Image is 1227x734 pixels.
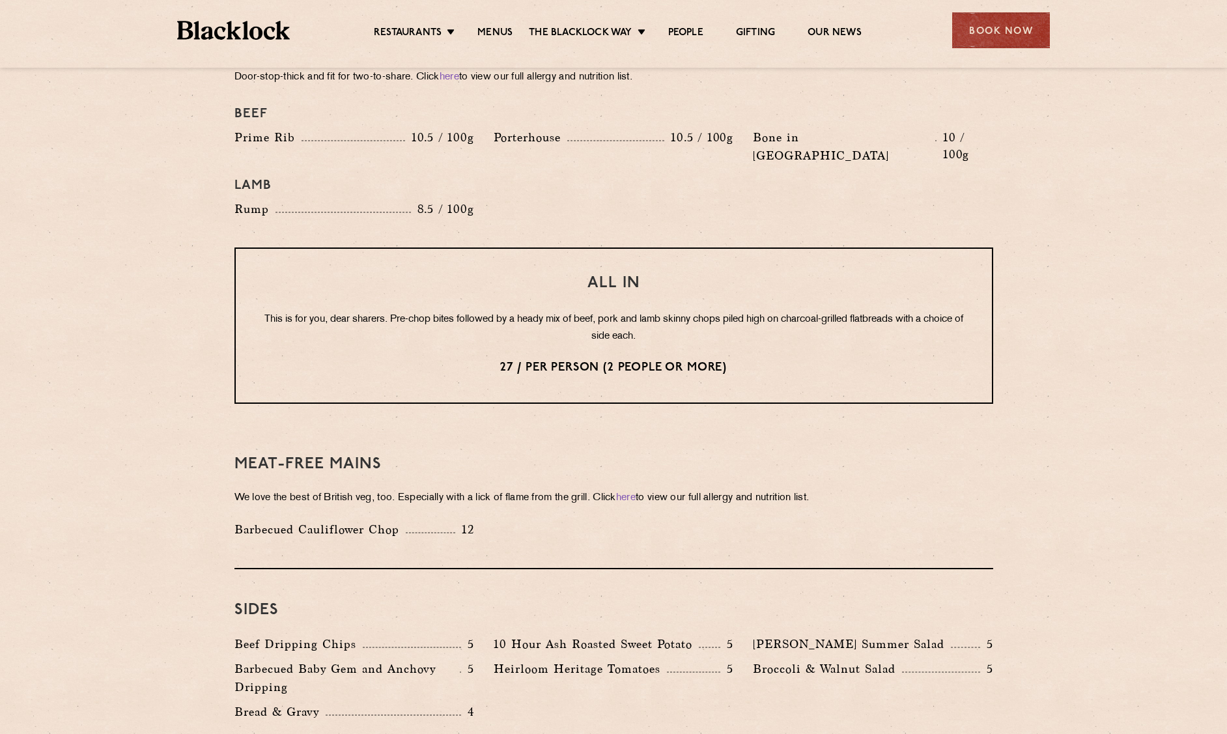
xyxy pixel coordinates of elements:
p: Heirloom Heritage Tomatoes [494,660,667,678]
p: Beef Dripping Chips [234,635,363,653]
p: Barbecued Baby Gem and Anchovy Dripping [234,660,460,696]
p: 8.5 / 100g [411,201,474,218]
p: 5 [720,636,733,653]
a: People [668,27,703,41]
p: 5 [461,660,474,677]
p: 10.5 / 100g [405,129,474,146]
p: Barbecued Cauliflower Chop [234,520,406,539]
p: 10 / 100g [937,129,993,163]
p: 12 [455,521,474,538]
h3: All In [262,275,966,292]
p: [PERSON_NAME] Summer Salad [753,635,951,653]
p: 10.5 / 100g [664,129,733,146]
a: Our News [808,27,862,41]
p: Bone in [GEOGRAPHIC_DATA] [753,128,935,165]
p: 5 [980,660,993,677]
p: Door-stop-thick and fit for two-to-share. Click to view our full allergy and nutrition list. [234,68,993,87]
img: BL_Textured_Logo-footer-cropped.svg [177,21,290,40]
p: This is for you, dear sharers. Pre-chop bites followed by a heady mix of beef, pork and lamb skin... [262,311,966,345]
a: here [440,72,459,82]
a: The Blacklock Way [529,27,632,41]
a: Gifting [736,27,775,41]
p: 5 [980,636,993,653]
p: 10 Hour Ash Roasted Sweet Potato [494,635,699,653]
a: Menus [477,27,513,41]
p: Rump [234,200,275,218]
a: here [616,493,636,503]
p: Porterhouse [494,128,567,147]
p: We love the best of British veg, too. Especially with a lick of flame from the grill. Click to vi... [234,489,993,507]
h3: Sides [234,602,993,619]
p: 5 [720,660,733,677]
p: Broccoli & Walnut Salad [753,660,902,678]
h4: Beef [234,106,993,122]
p: 27 / per person (2 people or more) [262,360,966,376]
div: Book Now [952,12,1050,48]
p: Prime Rib [234,128,302,147]
h4: Lamb [234,178,993,193]
p: 4 [461,703,474,720]
p: 5 [461,636,474,653]
p: Bread & Gravy [234,703,326,721]
a: Restaurants [374,27,442,41]
h3: Meat-Free mains [234,456,993,473]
